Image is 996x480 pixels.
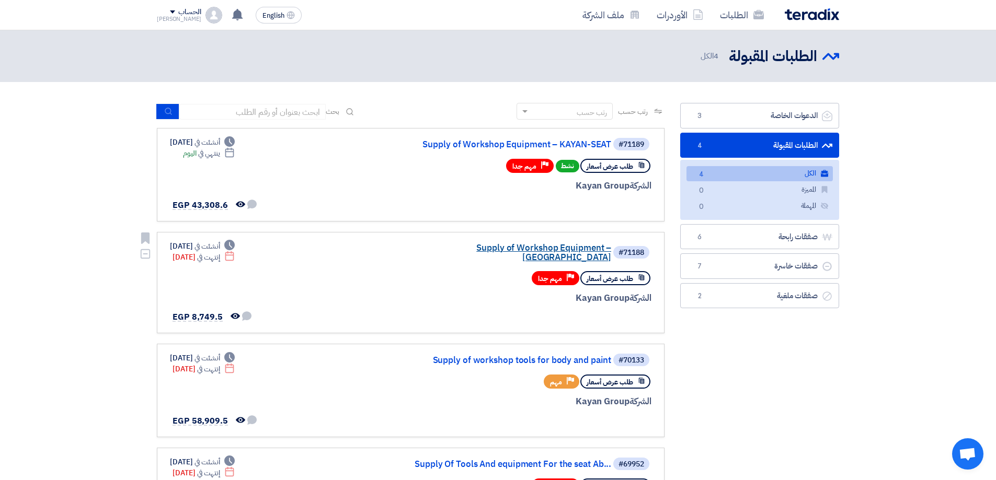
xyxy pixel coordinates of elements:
a: صفقات رابحة6 [680,224,839,250]
div: #71189 [619,141,644,148]
div: رتب حسب [577,107,607,118]
span: طلب عرض أسعار [587,377,633,387]
span: English [262,12,284,19]
div: #71188 [619,249,644,256]
img: profile_test.png [205,7,222,24]
span: 3 [693,111,706,121]
span: إنتهت في [197,252,220,263]
a: Supply of workshop tools for body and paint [402,356,611,365]
span: مهم [550,377,562,387]
span: EGP 8,749.5 [173,311,223,323]
span: 0 [695,185,707,196]
span: مهم جدا [512,161,536,171]
span: 6 [693,232,706,242]
span: طلب عرض أسعار [587,274,633,284]
span: 7 [693,261,706,272]
span: بحث [326,106,339,117]
span: الكل [701,50,720,62]
span: الشركة [629,291,652,305]
div: [DATE] [173,364,235,374]
a: المميزة [686,182,833,197]
div: Kayan Group [400,291,651,305]
div: [DATE] [173,467,235,478]
span: مهم جدا [538,274,562,284]
a: المهملة [686,198,833,214]
span: ينتهي في [198,148,220,159]
a: Supply Of Tools And equipment For the seat Ab... [402,460,611,469]
a: الكل [686,166,833,181]
a: ملف الشركة [574,3,648,27]
span: الشركة [629,395,652,408]
span: إنتهت في [197,467,220,478]
span: EGP 43,308.6 [173,199,228,212]
div: #69952 [619,461,644,468]
div: [DATE] [170,456,235,467]
div: Kayan Group [400,395,651,408]
div: [DATE] [170,137,235,148]
div: الحساب [178,8,201,17]
button: English [256,7,302,24]
div: اليوم [183,148,235,159]
div: Kayan Group [400,179,651,193]
a: الطلبات [712,3,772,27]
span: 2 [693,291,706,301]
a: صفقات ملغية2 [680,283,839,309]
span: رتب حسب [618,106,648,117]
span: أنشئت في [194,456,220,467]
a: الأوردرات [648,3,712,27]
div: #70133 [619,357,644,364]
span: EGP 58,909.5 [173,415,228,427]
a: صفقات خاسرة7 [680,253,839,279]
div: [DATE] [170,353,235,364]
h2: الطلبات المقبولة [729,46,817,67]
div: [PERSON_NAME] [157,16,201,22]
img: Teradix logo [785,8,839,20]
span: إنتهت في [197,364,220,374]
span: أنشئت في [194,241,220,252]
span: أنشئت في [194,353,220,364]
a: دردشة مفتوحة [952,438,983,470]
a: Supply of Workshop Equipment – [GEOGRAPHIC_DATA] [402,243,611,262]
span: 0 [695,202,707,213]
span: الشركة [629,179,652,192]
a: الدعوات الخاصة3 [680,103,839,128]
span: أنشئت في [194,137,220,148]
span: طلب عرض أسعار [587,161,633,171]
div: [DATE] [170,241,235,252]
span: 4 [693,141,706,151]
span: 4 [714,50,718,62]
span: 4 [695,169,707,180]
span: نشط [556,160,579,172]
div: [DATE] [173,252,235,263]
a: الطلبات المقبولة4 [680,133,839,158]
a: Supply of Workshop Equipment – KAYAN-SEAT [402,140,611,149]
input: ابحث بعنوان أو رقم الطلب [179,104,326,120]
